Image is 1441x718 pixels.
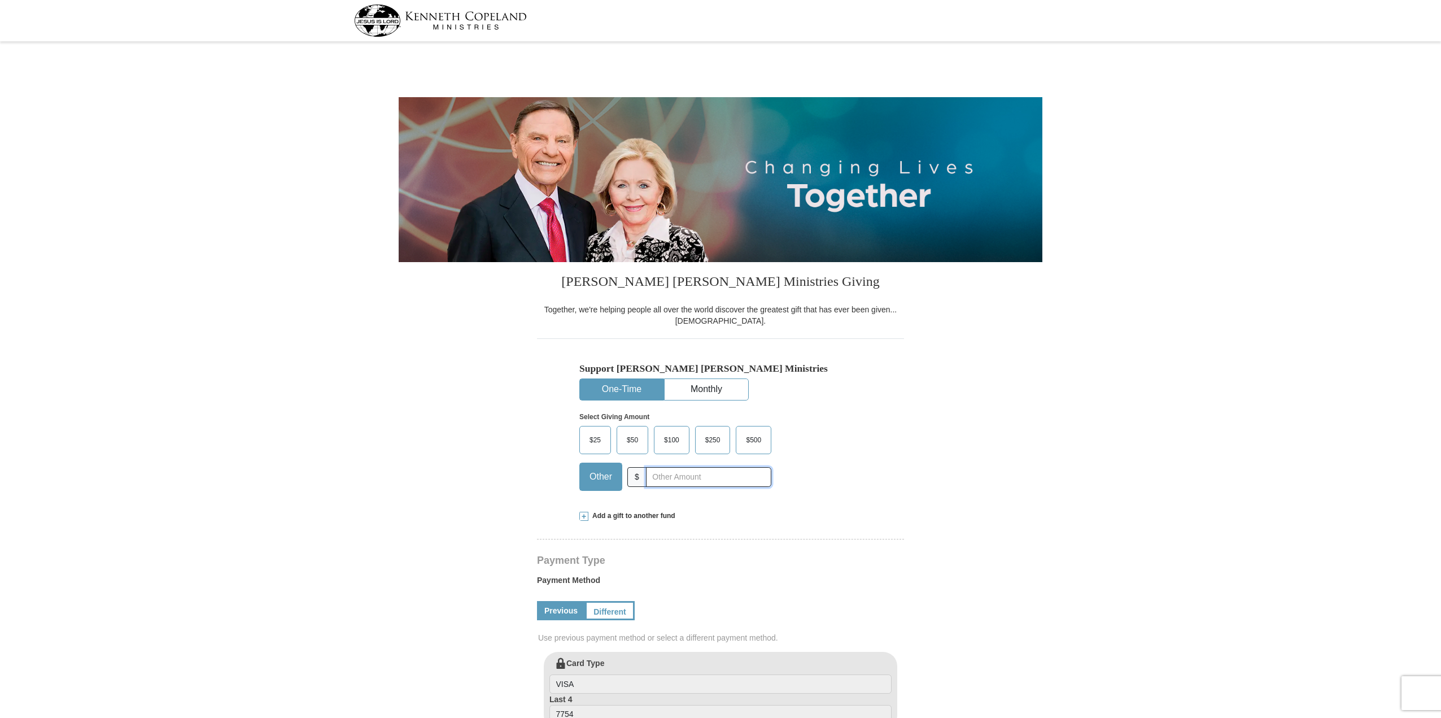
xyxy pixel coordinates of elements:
button: Monthly [665,379,748,400]
input: Card Type [549,675,892,694]
strong: Select Giving Amount [579,413,649,421]
a: Different [585,601,635,620]
label: Payment Method [537,575,904,591]
span: $50 [621,432,644,449]
span: $100 [658,432,685,449]
h5: Support [PERSON_NAME] [PERSON_NAME] Ministries [579,363,862,375]
label: Card Type [549,658,892,694]
input: Other Amount [646,467,771,487]
div: Together, we're helping people all over the world discover the greatest gift that has ever been g... [537,304,904,327]
h4: Payment Type [537,556,904,565]
span: Other [584,468,618,485]
span: Add a gift to another fund [588,511,675,521]
span: $500 [740,432,767,449]
span: $ [627,467,647,487]
span: $25 [584,432,606,449]
a: Previous [537,601,585,620]
h3: [PERSON_NAME] [PERSON_NAME] Ministries Giving [537,262,904,304]
span: Use previous payment method or select a different payment method. [538,632,905,643]
button: One-Time [580,379,663,400]
img: kcm-header-logo.svg [354,5,527,37]
span: $250 [700,432,726,449]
